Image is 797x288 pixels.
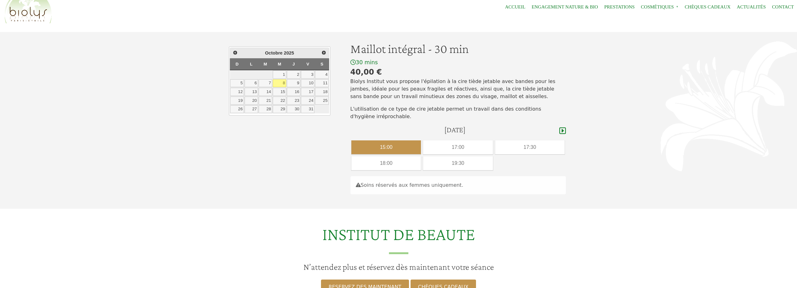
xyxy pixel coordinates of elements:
span: Mardi [264,62,267,66]
a: 31 [301,105,314,113]
a: 2 [287,71,300,79]
a: 8 [273,79,286,87]
a: Suivant [320,49,328,57]
span: Précédent [233,50,238,55]
a: Précédent [231,49,239,57]
a: 22 [273,97,286,105]
a: 6 [245,79,258,87]
a: 19 [230,97,244,105]
a: 27 [245,105,258,113]
a: 7 [259,79,272,87]
a: 5 [230,79,244,87]
a: 16 [287,88,300,96]
a: 28 [259,105,272,113]
a: 4 [315,71,329,79]
a: 17 [301,88,314,96]
span: Octobre [265,50,282,55]
div: 18:00 [351,156,421,170]
h3: N’attendez plus et réservez dès maintenant votre séance [4,262,793,272]
p: Biolys Institut vous propose l'épilation à la cire tiède jetable avec bandes pour les jambes, idé... [350,78,566,100]
a: 3 [301,71,314,79]
span: 2025 [284,50,294,55]
a: 12 [230,88,244,96]
a: 11 [315,79,329,87]
div: 40,00 € [350,66,566,78]
a: 24 [301,97,314,105]
span: Samedi [321,62,323,66]
a: 30 [287,105,300,113]
span: Suivant [321,50,326,55]
a: 29 [273,105,286,113]
a: 23 [287,97,300,105]
a: 15 [273,88,286,96]
h4: [DATE] [444,125,465,134]
a: 13 [245,88,258,96]
span: » [676,6,679,8]
h2: INSTITUT DE BEAUTE [4,224,793,254]
a: 20 [245,97,258,105]
a: 14 [259,88,272,96]
div: 17:30 [495,140,565,154]
a: 18 [315,88,329,96]
a: 21 [259,97,272,105]
a: 10 [301,79,314,87]
h1: Maillot intégral - 30 min [350,41,566,56]
div: 30 mins [350,59,566,66]
span: Mercredi [278,62,281,66]
a: 1 [273,71,286,79]
a: 25 [315,97,329,105]
span: Jeudi [292,62,295,66]
div: 15:00 [351,140,421,154]
div: Soins réservés aux femmes uniquement. [350,176,566,194]
span: Dimanche [235,62,239,66]
a: 9 [287,79,300,87]
span: Lundi [250,62,252,66]
div: 17:00 [423,140,493,154]
a: 26 [230,105,244,113]
span: Vendredi [306,62,309,66]
p: L'utilisation de ce type de cire jetable permet un travail dans des conditions d'hygiène irréproc... [350,105,566,120]
div: 19:30 [423,156,493,170]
